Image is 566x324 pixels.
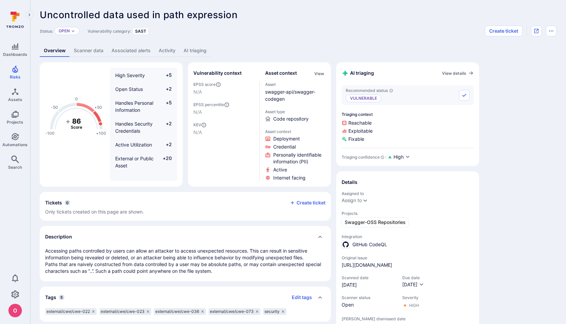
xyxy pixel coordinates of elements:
span: [PERSON_NAME] dismissed date [342,316,474,321]
span: 0 [65,200,70,205]
span: Severity [402,295,419,300]
span: KEV [193,122,254,128]
a: Scanner data [70,44,107,57]
button: Assign to [342,198,362,203]
h2: Description [45,233,72,240]
h2: Details [342,179,357,186]
span: Asset [265,82,326,87]
span: Click to view evidence [273,143,296,150]
div: Open original issue [531,26,542,36]
span: Click to view evidence [273,166,287,173]
a: Overview [40,44,70,57]
span: Click to view evidence [273,135,300,142]
span: EPSS score [193,82,254,87]
span: Dashboards [3,52,27,57]
span: Swagger-OSS Repositories [345,219,406,226]
div: external/cwe/cwe-073 [209,308,260,315]
a: Associated alerts [107,44,155,57]
span: external/cwe/cwe-036 [155,309,199,314]
div: oleg malkov [8,304,22,317]
span: Original issue [342,255,474,260]
div: Due date field [402,275,424,288]
span: 5 [59,295,64,300]
div: Collapse description [40,226,331,248]
a: AI triaging [180,44,211,57]
button: Options menu [546,26,557,36]
div: Click to view all asset context details [313,70,325,77]
svg: AI triaging agent's recommendation for vulnerability status [389,89,393,93]
span: Fixable [342,136,474,142]
a: Swagger-OSS Repositories [342,217,409,227]
span: +5 [159,72,172,79]
div: external/cwe/cwe-022 [45,308,97,315]
span: Reachable [342,120,474,126]
button: Accept recommended status [459,90,470,101]
section: tickets card [40,192,331,221]
div: Collapse tags [40,287,331,308]
h2: Vulnerability context [193,70,242,76]
span: Status: [40,29,53,34]
span: GitHub CodeQL [352,241,387,248]
text: 0 [75,97,78,102]
button: View [313,71,325,76]
button: Expand dropdown [71,29,75,33]
p: Accessing paths controlled by users can allow an attacker to access unexpected resources. This ca... [45,248,325,274]
div: security [263,308,286,315]
div: external/cwe/cwe-023 [99,308,151,315]
span: Scanned date [342,275,396,280]
span: +2 [159,141,172,148]
text: +50 [94,105,102,110]
span: Only tickets created on this page are shown. [45,209,144,215]
span: N/A [193,109,254,116]
a: View details [442,70,474,76]
span: Due date [402,275,424,280]
tspan: 86 [72,117,81,125]
div: SAST [132,27,149,35]
g: The vulnerability score is based on the parameters defined in the settings [63,117,90,130]
button: [DATE] [402,282,424,288]
h2: Tickets [45,199,62,206]
span: Handles Security Credentials [115,121,153,134]
text: Score [71,125,82,130]
div: Vulnerability tabs [40,44,557,57]
span: Integration [342,234,474,239]
span: External or Public Asset [115,156,154,168]
span: Click to view evidence [273,152,326,165]
span: Handles Personal Information [115,100,153,113]
a: Activity [155,44,180,57]
span: +20 [159,155,172,169]
span: EPSS percentile [193,102,254,107]
span: external/cwe/cwe-023 [101,309,145,314]
span: High [394,154,404,160]
button: Open [59,28,70,34]
span: Recommended status [346,88,393,93]
text: +100 [96,131,106,136]
span: Open [342,301,396,308]
span: Assigned to [342,191,474,196]
span: Assets [8,97,22,102]
img: ACg8ocJcCe-YbLxGm5tc0PuNRxmgP8aEm0RBXn6duO8aeMVK9zjHhw=s96-c [8,304,22,317]
span: Click to view evidence [273,174,306,181]
span: Risks [10,74,21,79]
h2: Tags [45,294,56,301]
span: Automations [2,142,28,147]
div: Collapse [40,192,331,221]
button: Expand navigation menu [25,11,33,19]
span: Open Status [115,86,143,92]
span: Code repository [273,116,309,122]
text: -100 [45,131,55,136]
a: [URL][DOMAIN_NAME] [342,262,392,268]
span: [DATE] [342,282,396,288]
span: +2 [159,86,172,93]
button: Expand dropdown [363,198,368,203]
span: [DATE] [402,282,417,287]
button: High [394,154,410,161]
span: Projects [342,211,474,216]
span: N/A [193,89,254,95]
p: Vulnerable [346,94,381,102]
div: Triaging confidence : [342,155,386,160]
div: High [409,303,419,308]
span: +2 [159,120,172,134]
